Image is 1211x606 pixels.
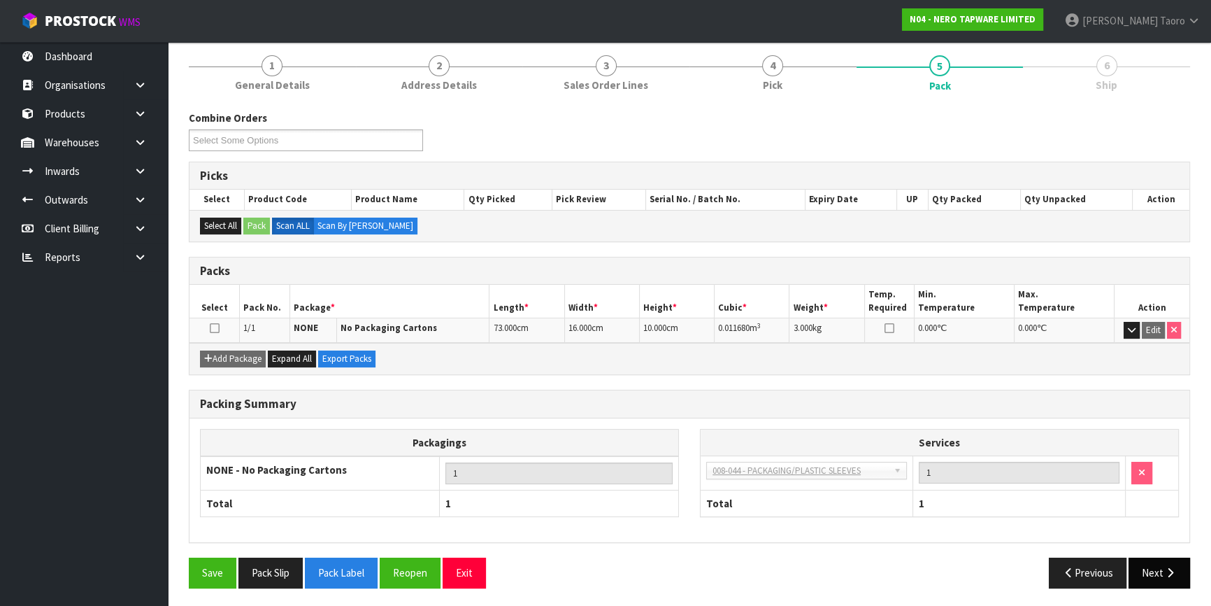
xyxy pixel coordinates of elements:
th: Length [489,285,564,318]
span: 5 [929,55,950,76]
span: General Details [235,78,310,92]
button: Previous [1049,558,1127,588]
strong: No Packaging Cartons [341,322,437,334]
sup: 3 [757,321,761,330]
label: Scan By [PERSON_NAME] [313,218,417,234]
th: Weight [789,285,864,318]
button: Export Packs [318,351,375,367]
span: 1 [919,497,924,510]
span: Ship [1096,78,1117,92]
th: Product Code [244,190,351,209]
span: 008-044 - PACKAGING/PLASTIC SLEEVES [712,463,888,479]
td: cm [489,318,564,343]
th: Pick Review [552,190,646,209]
th: Services [701,430,1178,456]
strong: NONE - No Packaging Cartons [206,463,347,477]
img: cube-alt.png [21,12,38,29]
button: Reopen [380,558,440,588]
span: 0.000 [918,322,937,334]
span: 3 [596,55,617,76]
span: 1 [261,55,282,76]
th: Temp. Required [864,285,915,318]
span: 3.000 [793,322,812,334]
button: Pack Label [305,558,378,588]
a: N04 - NERO TAPWARE LIMITED [902,8,1043,31]
th: Min. Temperature [915,285,1015,318]
th: Select [189,285,240,318]
h3: Packs [200,265,1179,278]
th: Cubic [715,285,789,318]
span: 0.000 [1018,322,1037,334]
th: Select [189,190,244,209]
span: 73.000 [493,322,516,334]
button: Save [189,558,236,588]
th: Width [564,285,639,318]
button: Exit [443,558,486,588]
span: Taoro [1160,14,1185,27]
span: 2 [429,55,450,76]
td: m [715,318,789,343]
button: Pack [243,218,270,234]
span: 10.000 [643,322,666,334]
th: Total [201,491,440,517]
span: Sales Order Lines [564,78,648,92]
label: Scan ALL [272,218,314,234]
span: ProStock [45,12,116,30]
span: 1 [445,497,451,510]
th: Qty Unpacked [1021,190,1133,209]
span: 1/1 [243,322,255,334]
span: 16.000 [568,322,592,334]
span: Address Details [401,78,477,92]
h3: Picks [200,169,1179,183]
span: Pack [929,78,951,93]
td: ℃ [1015,318,1115,343]
button: Edit [1142,322,1165,339]
span: 4 [762,55,783,76]
th: Qty Packed [928,190,1020,209]
button: Select All [200,218,241,234]
th: Qty Picked [464,190,552,209]
th: Pack No. [240,285,290,318]
th: Height [639,285,714,318]
span: Pick [763,78,782,92]
span: Expand All [272,353,312,365]
button: Expand All [268,351,316,367]
th: Package [289,285,489,318]
strong: N04 - NERO TAPWARE LIMITED [910,13,1036,25]
th: Max. Temperature [1015,285,1115,318]
span: Pack [189,100,1190,599]
th: Action [1132,190,1189,209]
th: Product Name [352,190,464,209]
th: Expiry Date [805,190,896,209]
span: 0.011680 [718,322,750,334]
button: Next [1128,558,1190,588]
span: [PERSON_NAME] [1082,14,1158,27]
th: Serial No. / Batch No. [646,190,805,209]
label: Combine Orders [189,111,267,125]
th: Action [1115,285,1189,318]
strong: NONE [294,322,318,334]
button: Pack Slip [238,558,303,588]
th: Total [701,490,913,516]
th: UP [896,190,928,209]
td: cm [639,318,714,343]
span: 6 [1096,55,1117,76]
button: Add Package [200,351,266,367]
h3: Packing Summary [200,397,1179,411]
th: Packagings [201,429,679,456]
td: ℃ [915,318,1015,343]
td: cm [564,318,639,343]
small: WMS [119,15,141,29]
td: kg [789,318,864,343]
